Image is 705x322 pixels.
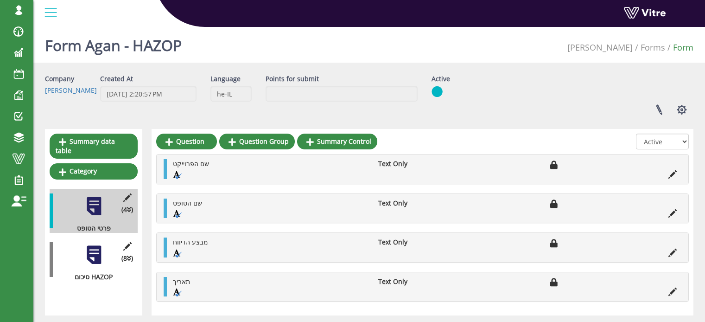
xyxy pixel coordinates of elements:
[432,74,450,84] label: Active
[266,74,319,84] label: Points for submit
[374,159,451,168] li: Text Only
[50,163,138,179] a: Category
[374,277,451,286] li: Text Only
[173,199,202,207] span: שם הטופס
[45,86,97,95] a: [PERSON_NAME]
[121,205,133,214] span: (4 )
[210,74,241,84] label: Language
[45,74,74,84] label: Company
[50,134,138,159] a: Summary data table
[121,254,133,263] span: (8 )
[297,134,377,149] a: Summary Control
[45,23,182,63] h1: Form Agan - HAZOP
[173,159,209,168] span: שם הפרוייקט
[219,134,295,149] a: Question Group
[641,42,665,53] a: Forms
[100,74,133,84] label: Created At
[50,272,131,282] div: סיכום HAZOP
[432,86,443,97] img: yes
[50,224,131,233] div: פרטי הטופס
[173,277,190,286] span: תאריך
[665,42,693,54] li: Form
[173,238,208,246] span: מבצע הדיווח
[374,238,451,247] li: Text Only
[567,42,633,53] a: [PERSON_NAME]
[374,199,451,208] li: Text Only
[156,134,217,149] a: Question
